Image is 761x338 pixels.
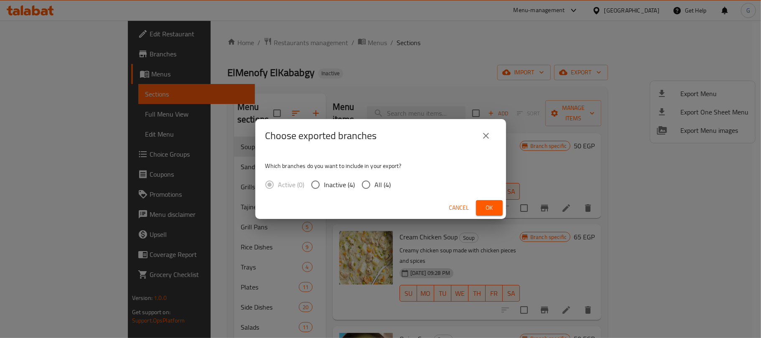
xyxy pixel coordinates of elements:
[476,126,496,146] button: close
[265,129,377,142] h2: Choose exported branches
[476,200,503,216] button: Ok
[375,180,391,190] span: All (4)
[324,180,355,190] span: Inactive (4)
[446,200,473,216] button: Cancel
[449,203,469,213] span: Cancel
[278,180,305,190] span: Active (0)
[265,162,496,170] p: Which branches do you want to include in your export?
[483,203,496,213] span: Ok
